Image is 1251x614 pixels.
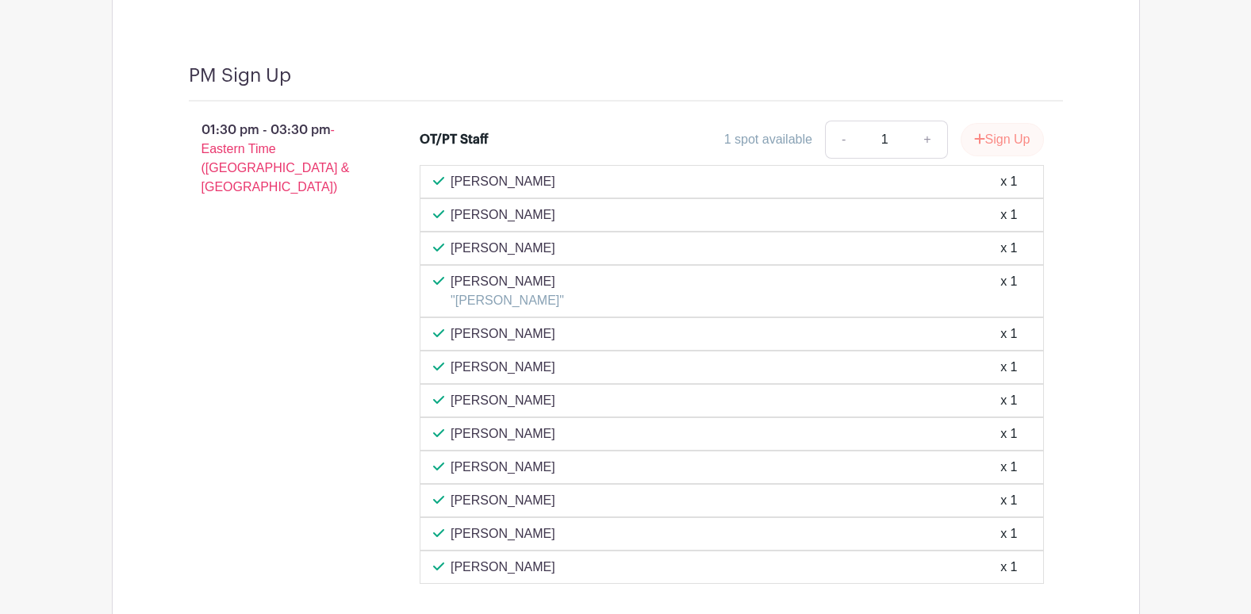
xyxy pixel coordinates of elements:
[908,121,947,159] a: +
[1000,558,1017,577] div: x 1
[1000,239,1017,258] div: x 1
[451,358,555,377] p: [PERSON_NAME]
[1000,524,1017,543] div: x 1
[724,130,812,149] div: 1 spot available
[420,130,489,149] div: OT/PT Staff
[451,239,555,258] p: [PERSON_NAME]
[825,121,862,159] a: -
[451,205,555,224] p: [PERSON_NAME]
[451,458,555,477] p: [PERSON_NAME]
[451,324,555,343] p: [PERSON_NAME]
[451,291,564,310] p: "[PERSON_NAME]"
[1000,491,1017,510] div: x 1
[1000,205,1017,224] div: x 1
[961,123,1044,156] button: Sign Up
[163,114,395,203] p: 01:30 pm - 03:30 pm
[1000,458,1017,477] div: x 1
[1000,358,1017,377] div: x 1
[451,491,555,510] p: [PERSON_NAME]
[451,424,555,443] p: [PERSON_NAME]
[451,272,564,291] p: [PERSON_NAME]
[451,172,555,191] p: [PERSON_NAME]
[451,558,555,577] p: [PERSON_NAME]
[1000,324,1017,343] div: x 1
[451,391,555,410] p: [PERSON_NAME]
[1000,391,1017,410] div: x 1
[1000,424,1017,443] div: x 1
[1000,272,1017,310] div: x 1
[201,123,350,194] span: - Eastern Time ([GEOGRAPHIC_DATA] & [GEOGRAPHIC_DATA])
[189,64,291,87] h4: PM Sign Up
[451,524,555,543] p: [PERSON_NAME]
[1000,172,1017,191] div: x 1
